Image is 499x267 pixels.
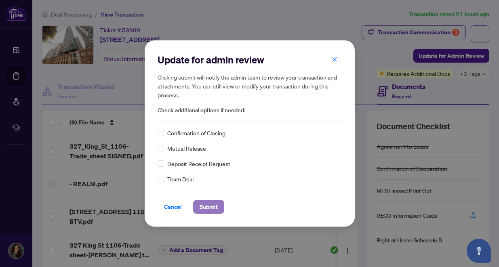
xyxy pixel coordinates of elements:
[167,144,206,153] span: Mutual Release
[167,159,230,168] span: Deposit Receipt Request
[200,200,218,213] span: Submit
[158,200,188,214] button: Cancel
[158,53,342,66] h2: Update for admin review
[167,128,225,137] span: Confirmation of Closing
[164,200,182,213] span: Cancel
[167,174,194,183] span: Team Deal
[158,73,342,99] h5: Clicking submit will notify the admin team to review your transaction and attachments. You can st...
[193,200,224,214] button: Submit
[158,106,342,115] span: Check additional options if needed:
[467,239,491,263] button: Open asap
[332,57,337,62] span: close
